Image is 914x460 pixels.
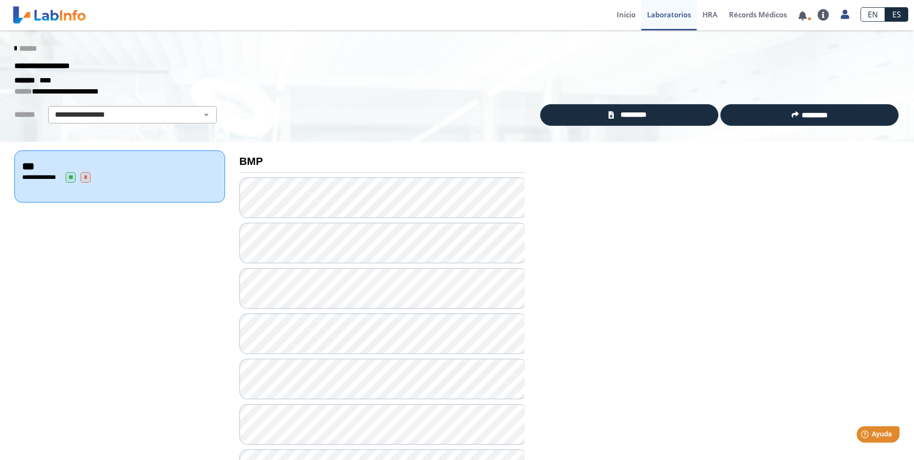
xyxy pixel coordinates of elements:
a: ES [885,7,908,22]
iframe: Help widget launcher [828,422,903,449]
a: EN [861,7,885,22]
b: BMP [239,155,263,167]
span: HRA [702,10,717,19]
